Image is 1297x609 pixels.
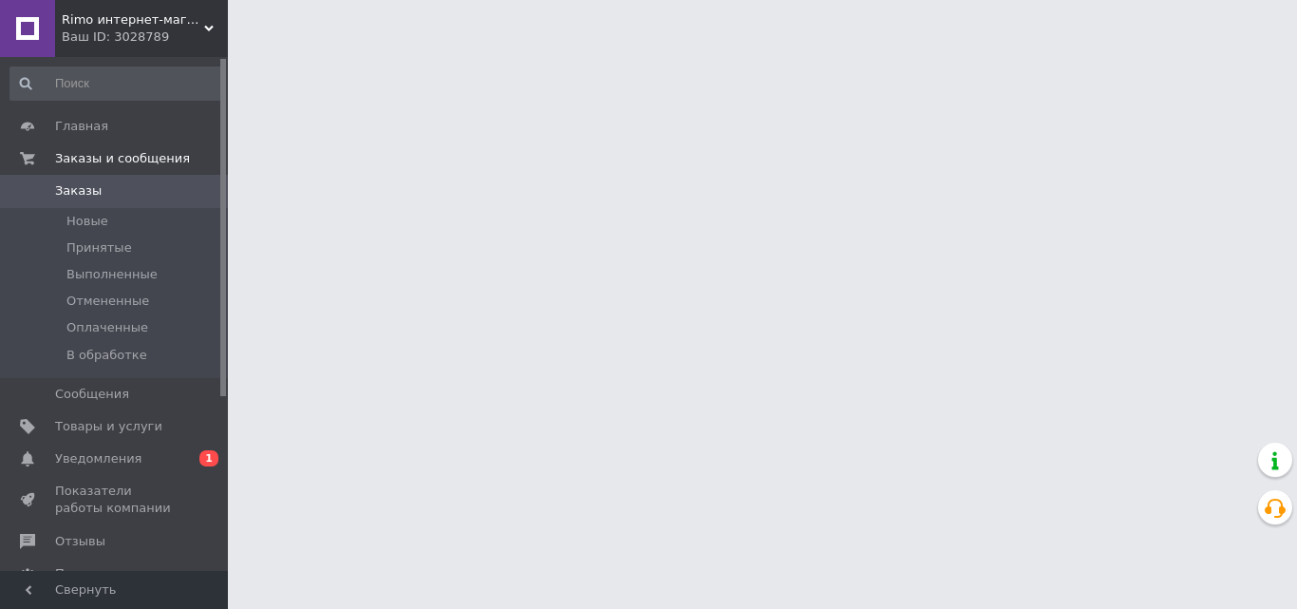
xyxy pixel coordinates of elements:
span: Заказы и сообщения [55,150,190,167]
span: В обработке [66,347,147,364]
span: Покупатели [55,565,133,582]
span: Отзывы [55,533,105,550]
span: Оплаченные [66,319,148,336]
div: Ваш ID: 3028789 [62,29,228,46]
span: Заказы [55,182,102,200]
span: Отмененные [66,293,149,310]
input: Поиск [9,67,224,101]
span: 1 [199,450,218,466]
span: Уведомления [55,450,141,467]
span: Главная [55,118,108,135]
span: Сообщения [55,386,129,403]
span: Новые [66,213,108,230]
span: Принятые [66,239,132,257]
span: Выполненные [66,266,158,283]
span: Rimo интернет-магазин одежды [62,11,204,29]
span: Показатели работы компании [55,483,176,517]
span: Товары и услуги [55,418,162,435]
